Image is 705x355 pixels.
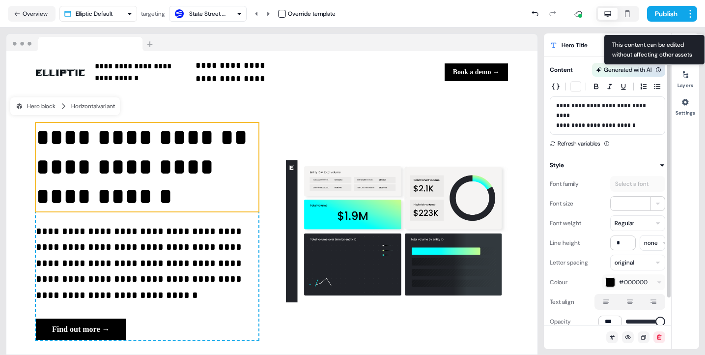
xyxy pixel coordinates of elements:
[550,215,581,231] div: Font weight
[550,294,574,310] div: Text align
[644,238,658,248] div: none
[445,63,508,81] button: Book a demo →
[604,65,651,75] div: Generated with AI
[550,139,600,148] button: Refresh variables
[550,160,564,170] div: Style
[550,196,573,211] div: Font size
[672,94,699,116] button: Settings
[619,277,648,287] span: #000000
[288,9,336,19] div: Override template
[76,9,113,19] div: Elliptic Default
[647,6,683,22] button: Publish
[615,218,634,228] div: Regular
[71,101,115,111] div: Horizontal variant
[141,9,165,19] div: targeting
[550,160,665,170] button: Style
[169,6,247,22] button: State Street Bank
[36,319,258,340] div: Find out more →
[550,314,571,329] div: Opacity
[550,65,573,75] div: Content
[550,235,580,251] div: Line height
[286,123,508,341] img: Image
[602,274,665,290] button: #000000
[15,101,56,111] div: Hero block
[550,274,567,290] div: Colour
[550,255,588,270] div: Letter spacing
[293,63,508,81] div: Book a demo →
[672,67,699,89] button: Layers
[562,40,588,50] span: Hero Title
[610,176,665,192] button: Select a font
[615,258,634,267] div: original
[189,9,228,19] div: State Street Bank
[36,319,126,340] button: Find out more →
[8,6,56,22] button: Overview
[6,34,157,52] img: Browser topbar
[36,69,85,76] img: Image
[613,179,650,189] div: Select a font
[550,176,579,192] div: Font family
